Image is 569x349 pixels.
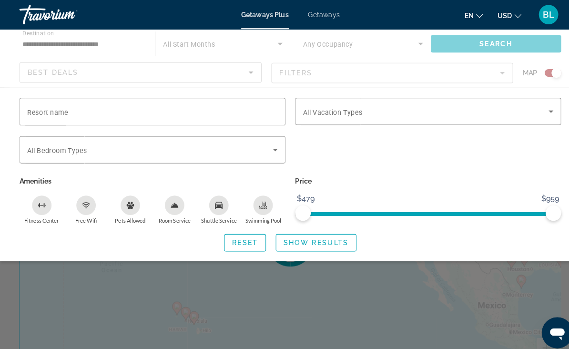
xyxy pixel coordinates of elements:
button: User Menu [525,4,550,24]
span: $959 [529,188,549,202]
button: Swimming Pool [236,191,280,220]
span: Reset [227,234,253,242]
button: Reset [220,229,261,246]
button: Room Service [150,191,193,220]
span: Show Results [278,234,342,242]
iframe: Button to launch messaging window [531,311,561,341]
p: Amenities [19,171,280,184]
button: Change language [455,8,473,22]
span: ngx-slider [289,201,305,216]
span: ngx-slider-max [535,201,550,216]
span: Fitness Center [24,213,58,219]
span: $479 [289,188,310,202]
p: Price [289,171,550,184]
button: Pets Allowed [106,191,149,220]
span: Pets Allowed [112,213,142,219]
span: BL [532,10,543,19]
span: Shuttle Service [197,213,232,219]
button: Free Wifi [62,191,106,220]
a: Getaways [302,10,333,18]
button: Fitness Center [19,191,62,220]
span: Swimming Pool [240,213,275,219]
span: Room Service [155,213,187,219]
span: All Bedroom Types [27,144,85,152]
span: en [455,11,464,19]
span: Resort name [27,106,67,114]
a: Travorium [19,2,114,27]
a: Getaways Plus [236,10,283,18]
ngx-slider: ngx-slider [289,208,550,210]
button: Show Results [270,229,349,246]
span: All Vacation Types [297,106,355,114]
span: USD [488,11,502,19]
span: Free Wifi [74,213,95,219]
button: Shuttle Service [193,191,236,220]
button: Change currency [488,8,511,22]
